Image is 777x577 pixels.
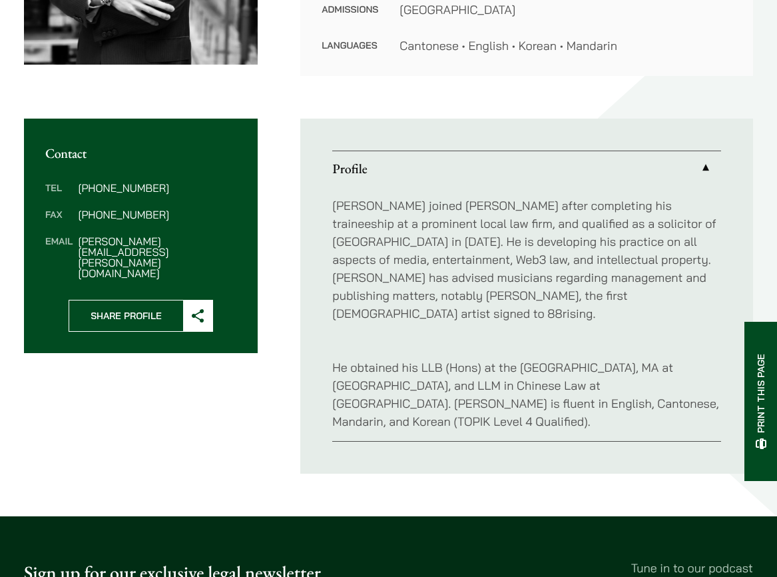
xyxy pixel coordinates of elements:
[332,340,721,430] p: He obtained his LLB (Hons) at the [GEOGRAPHIC_DATA], MA at [GEOGRAPHIC_DATA], and LLM in Chinese ...
[69,300,183,331] span: Share Profile
[332,197,721,322] p: [PERSON_NAME] joined [PERSON_NAME] after completing his traineeship at a prominent local law firm...
[322,37,378,55] dt: Languages
[45,236,73,279] dt: Email
[45,209,73,236] dt: Fax
[78,209,236,220] dd: [PHONE_NUMBER]
[322,1,378,37] dt: Admissions
[78,183,236,193] dd: [PHONE_NUMBER]
[399,37,732,55] dd: Cantonese • English • Korean • Mandarin
[69,300,213,332] button: Share Profile
[45,183,73,209] dt: Tel
[332,151,721,186] a: Profile
[399,559,754,577] p: Tune in to our podcast
[45,145,236,161] h2: Contact
[78,236,236,279] dd: [PERSON_NAME][EMAIL_ADDRESS][PERSON_NAME][DOMAIN_NAME]
[399,1,732,19] dd: [GEOGRAPHIC_DATA]
[332,186,721,441] div: Profile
